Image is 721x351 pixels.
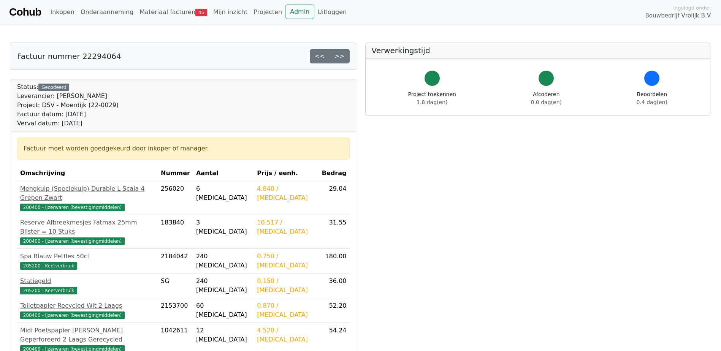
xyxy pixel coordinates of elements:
[9,3,41,21] a: Cohub
[257,218,316,236] div: 10.517 / [MEDICAL_DATA]
[158,166,193,181] th: Nummer
[673,4,712,11] span: Ingelogd onder:
[408,90,456,106] div: Project toekennen
[17,101,119,110] div: Project: DSV - Moerdijk (22-0029)
[195,9,207,16] span: 45
[196,326,251,344] div: 12 [MEDICAL_DATA]
[319,181,350,215] td: 29.04
[637,90,667,106] div: Beoordelen
[78,5,136,20] a: Onderaanneming
[254,166,319,181] th: Prijs / eenh.
[314,5,350,20] a: Uitloggen
[257,301,316,319] div: 0.870 / [MEDICAL_DATA]
[20,252,155,270] a: Spa Blauw Petfles 50cl205200 - Keetverbruik
[310,49,330,63] a: <<
[24,144,343,153] div: Factuur moet worden goedgekeurd door inkoper of manager.
[531,90,562,106] div: Afcoderen
[47,5,77,20] a: Inkopen
[17,166,158,181] th: Omschrijving
[17,110,119,119] div: Factuur datum: [DATE]
[17,82,119,128] div: Status:
[20,287,77,294] span: 205200 - Keetverbruik
[417,99,447,105] span: 1.8 dag(en)
[196,218,251,236] div: 3 [MEDICAL_DATA]
[210,5,251,20] a: Mijn inzicht
[17,92,119,101] div: Leverancier: [PERSON_NAME]
[20,184,155,202] div: Mengkuip (Speciekuip) Durable L Scala 4 Grepen Zwart
[20,218,155,236] div: Reserve Afbreekmesjes Fatmax 25mm Blister = 10 Stuks
[20,301,155,310] div: Toiletpapier Recycled Wit 2 Laags
[20,204,125,211] span: 200400 - IJzerwaren (bevestigingmiddelen)
[196,277,251,295] div: 240 [MEDICAL_DATA]
[20,326,155,344] div: Midi Poetspapier [PERSON_NAME] Geperforeerd 2 Laags Gerecycled
[20,252,155,261] div: Spa Blauw Petfles 50cl
[20,237,125,245] span: 200400 - IJzerwaren (bevestigingmiddelen)
[20,184,155,212] a: Mengkuip (Speciekuip) Durable L Scala 4 Grepen Zwart200400 - IJzerwaren (bevestigingmiddelen)
[136,5,210,20] a: Materiaal facturen45
[645,11,712,20] span: Bouwbedrijf Vrolijk B.V.
[330,49,350,63] a: >>
[158,181,193,215] td: 256020
[196,301,251,319] div: 60 [MEDICAL_DATA]
[250,5,285,20] a: Projecten
[637,99,667,105] span: 0.4 dag(en)
[20,218,155,245] a: Reserve Afbreekmesjes Fatmax 25mm Blister = 10 Stuks200400 - IJzerwaren (bevestigingmiddelen)
[158,274,193,298] td: SG
[257,326,316,344] div: 4.520 / [MEDICAL_DATA]
[257,277,316,295] div: 0.150 / [MEDICAL_DATA]
[158,249,193,274] td: 2184042
[158,215,193,249] td: 183840
[319,215,350,249] td: 31.55
[319,249,350,274] td: 180.00
[20,277,155,286] div: Statiegeld
[20,311,125,319] span: 200400 - IJzerwaren (bevestigingmiddelen)
[319,298,350,323] td: 52.20
[20,262,77,270] span: 205200 - Keetverbruik
[158,298,193,323] td: 2153700
[257,184,316,202] div: 4.840 / [MEDICAL_DATA]
[196,184,251,202] div: 6 [MEDICAL_DATA]
[285,5,314,19] a: Admin
[531,99,562,105] span: 0.0 dag(en)
[20,277,155,295] a: Statiegeld205200 - Keetverbruik
[38,84,69,91] div: Gecodeerd
[193,166,254,181] th: Aantal
[17,119,119,128] div: Verval datum: [DATE]
[257,252,316,270] div: 0.750 / [MEDICAL_DATA]
[17,52,121,61] h5: Factuur nummer 22294064
[319,166,350,181] th: Bedrag
[372,46,704,55] h5: Verwerkingstijd
[319,274,350,298] td: 36.00
[20,301,155,319] a: Toiletpapier Recycled Wit 2 Laags200400 - IJzerwaren (bevestigingmiddelen)
[196,252,251,270] div: 240 [MEDICAL_DATA]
